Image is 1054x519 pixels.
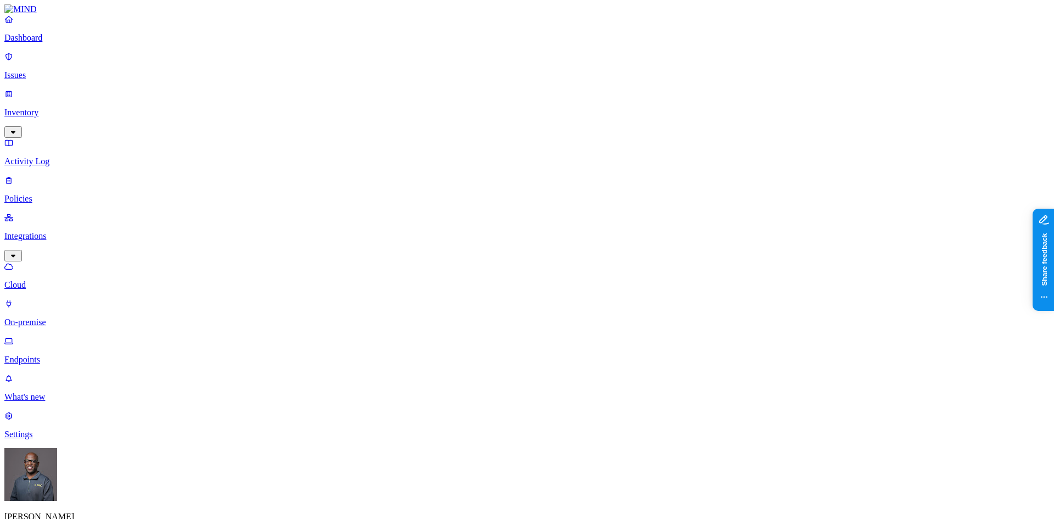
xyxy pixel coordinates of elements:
[4,299,1050,327] a: On-premise
[4,261,1050,290] a: Cloud
[4,138,1050,166] a: Activity Log
[4,89,1050,136] a: Inventory
[4,194,1050,204] p: Policies
[4,355,1050,365] p: Endpoints
[4,429,1050,439] p: Settings
[4,317,1050,327] p: On-premise
[4,175,1050,204] a: Policies
[4,70,1050,80] p: Issues
[4,14,1050,43] a: Dashboard
[4,448,57,501] img: Gregory Thomas
[4,4,1050,14] a: MIND
[4,157,1050,166] p: Activity Log
[4,213,1050,260] a: Integrations
[4,392,1050,402] p: What's new
[4,411,1050,439] a: Settings
[4,231,1050,241] p: Integrations
[4,108,1050,118] p: Inventory
[4,52,1050,80] a: Issues
[4,336,1050,365] a: Endpoints
[4,4,37,14] img: MIND
[4,33,1050,43] p: Dashboard
[4,373,1050,402] a: What's new
[4,280,1050,290] p: Cloud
